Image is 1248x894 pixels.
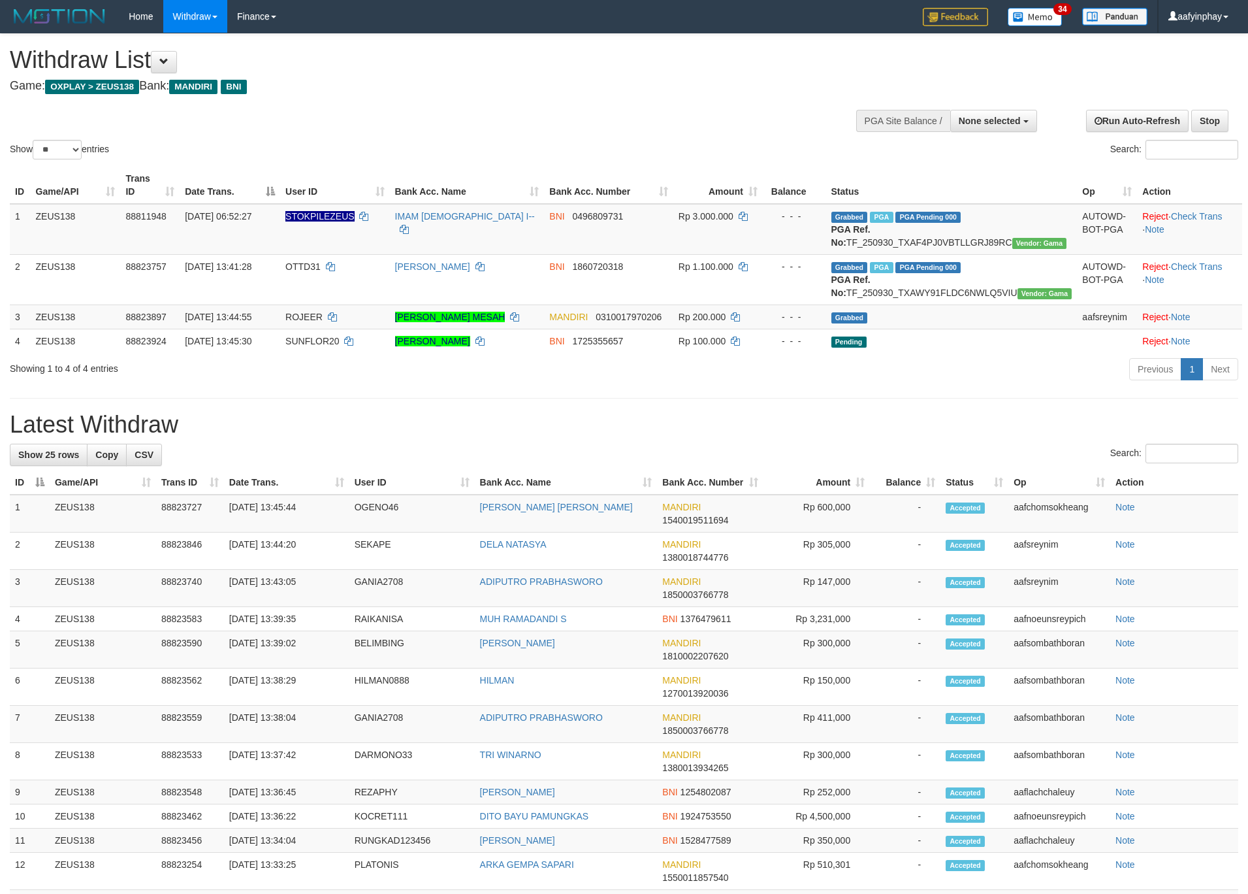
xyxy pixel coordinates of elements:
a: Note [1115,614,1135,624]
span: [DATE] 13:41:28 [185,261,251,272]
td: ZEUS138 [50,533,156,570]
a: Reject [1142,312,1168,322]
td: Rp 3,231,000 [763,607,870,631]
th: ID: activate to sort column descending [10,471,50,495]
td: 3 [10,305,31,329]
a: Note [1115,835,1135,846]
a: Copy [87,444,127,466]
a: ADIPUTRO PRABHASWORO [480,576,603,587]
td: aafsombathboran [1008,743,1110,780]
th: Date Trans.: activate to sort column ascending [224,471,349,495]
button: None selected [950,110,1037,132]
td: HILMAN0888 [349,669,475,706]
label: Search: [1110,140,1238,159]
td: 88823456 [156,829,224,853]
a: Note [1115,712,1135,723]
h1: Latest Withdraw [10,412,1238,438]
span: MANDIRI [662,750,701,760]
td: 88823590 [156,631,224,669]
a: ADIPUTRO PRABHASWORO [480,712,603,723]
th: Amount: activate to sort column ascending [763,471,870,495]
th: Trans ID: activate to sort column ascending [156,471,224,495]
td: - [870,607,940,631]
span: Accepted [946,860,985,871]
th: Amount: activate to sort column ascending [673,167,763,204]
h1: Withdraw List [10,47,819,73]
span: BNI [662,787,677,797]
span: BNI [549,336,564,346]
input: Search: [1145,140,1238,159]
th: Balance [763,167,826,204]
span: Marked by aafnoeunsreypich [870,262,893,273]
span: Copy 1924753550 to clipboard [680,811,731,821]
td: ZEUS138 [50,570,156,607]
td: - [870,533,940,570]
td: 8 [10,743,50,780]
a: [PERSON_NAME] MESAH [395,312,505,322]
td: DARMONO33 [349,743,475,780]
a: Check Trans [1171,261,1223,272]
th: ID [10,167,31,204]
td: ZEUS138 [31,204,121,255]
td: 1 [10,495,50,533]
span: Grabbed [831,262,868,273]
td: - [870,853,940,890]
td: [DATE] 13:33:25 [224,853,349,890]
td: [DATE] 13:44:20 [224,533,349,570]
td: 3 [10,570,50,607]
span: Copy 1810002207620 to clipboard [662,651,728,661]
span: ROJEER [285,312,323,322]
td: [DATE] 13:43:05 [224,570,349,607]
td: [DATE] 13:39:35 [224,607,349,631]
th: Status: activate to sort column ascending [940,471,1008,495]
span: Copy 1528477589 to clipboard [680,835,731,846]
span: Accepted [946,614,985,625]
span: 88823897 [125,312,166,322]
a: Note [1115,576,1135,587]
td: 1 [10,204,31,255]
span: Vendor URL: https://trx31.1velocity.biz [1017,288,1072,299]
th: Game/API: activate to sort column ascending [31,167,121,204]
span: SUNFLOR20 [285,336,339,346]
th: Action [1137,167,1242,204]
td: 88823462 [156,804,224,829]
span: [DATE] 13:44:55 [185,312,251,322]
a: [PERSON_NAME] [395,261,470,272]
span: PGA Pending [895,262,961,273]
td: · · [1137,254,1242,305]
span: Accepted [946,750,985,761]
td: Rp 350,000 [763,829,870,853]
span: Copy 1376479611 to clipboard [680,614,731,624]
a: Check Trans [1171,211,1223,222]
a: Note [1115,859,1135,870]
span: Accepted [946,676,985,687]
a: Next [1202,358,1238,380]
span: Rp 1.100.000 [679,261,733,272]
a: Previous [1129,358,1181,380]
td: BELIMBING [349,631,475,669]
span: 88823924 [125,336,166,346]
td: aafnoeunsreypich [1008,607,1110,631]
td: OGENO46 [349,495,475,533]
span: Show 25 rows [18,450,79,460]
span: MANDIRI [662,502,701,512]
span: PGA Pending [895,212,961,223]
span: Rp 200.000 [679,312,726,322]
a: Stop [1191,110,1228,132]
td: GANIA2708 [349,706,475,743]
a: MUH RAMADANDI S [480,614,567,624]
td: - [870,495,940,533]
span: MANDIRI [662,859,701,870]
td: Rp 411,000 [763,706,870,743]
a: HILMAN [480,675,515,686]
th: Action [1110,471,1238,495]
th: Trans ID: activate to sort column ascending [120,167,180,204]
td: 88823254 [156,853,224,890]
td: 88823740 [156,570,224,607]
td: aafsombathboran [1008,631,1110,669]
span: Copy 1860720318 to clipboard [572,261,623,272]
span: 34 [1053,3,1071,15]
span: Grabbed [831,312,868,323]
td: ZEUS138 [50,829,156,853]
span: MANDIRI [662,576,701,587]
